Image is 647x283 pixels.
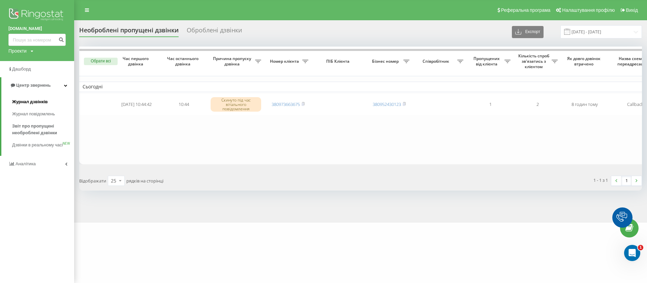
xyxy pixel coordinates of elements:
[1,77,74,93] a: Центр звернень
[84,58,118,65] button: Обрати всі
[16,161,36,166] span: Аналiтика
[470,56,504,66] span: Пропущених від клієнта
[211,97,261,112] div: Скинуто під час вітального повідомлення
[8,48,27,54] div: Проекти
[562,7,615,13] span: Налаштування профілю
[268,59,302,64] span: Номер клієнта
[272,101,300,107] a: 380973663675
[373,101,401,107] a: 380952430123
[626,7,638,13] span: Вихід
[12,123,71,136] span: Звіт про пропущені необроблені дзвінки
[561,93,608,116] td: 8 годин тому
[638,245,643,250] span: 1
[12,139,74,151] a: Дзвінки в реальному часіNEW
[12,96,74,108] a: Журнал дзвінків
[12,66,31,72] span: Дашборд
[12,108,74,120] a: Журнал повідомлень
[317,59,360,64] span: ПІБ Клієнта
[501,7,551,13] span: Реферальна програма
[12,142,63,148] span: Дзвінки в реальному часі
[126,178,163,184] span: рядків на сторінці
[517,53,552,69] span: Кількість спроб зв'язатись з клієнтом
[514,93,561,116] td: 2
[566,56,603,66] span: Як довго дзвінок втрачено
[211,56,255,66] span: Причина пропуску дзвінка
[16,83,51,88] span: Центр звернень
[113,93,160,116] td: [DATE] 10:44:42
[593,177,608,183] div: 1 - 1 з 1
[187,27,242,37] div: Оброблені дзвінки
[512,26,544,38] button: Експорт
[12,120,74,139] a: Звіт про пропущені необроблені дзвінки
[467,93,514,116] td: 1
[624,245,640,261] iframe: Intercom live chat
[118,56,155,66] span: Час першого дзвінка
[160,93,207,116] td: 10:44
[79,178,106,184] span: Відображати
[12,98,48,105] span: Журнал дзвінків
[111,177,116,184] div: 25
[165,56,202,66] span: Час останнього дзвінка
[8,25,66,32] a: [DOMAIN_NAME]
[12,111,55,117] span: Журнал повідомлень
[621,176,631,186] a: 1
[79,27,179,37] div: Необроблені пропущені дзвінки
[369,59,403,64] span: Бізнес номер
[416,59,457,64] span: Співробітник
[8,7,66,24] img: Ringostat logo
[8,34,66,46] input: Пошук за номером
